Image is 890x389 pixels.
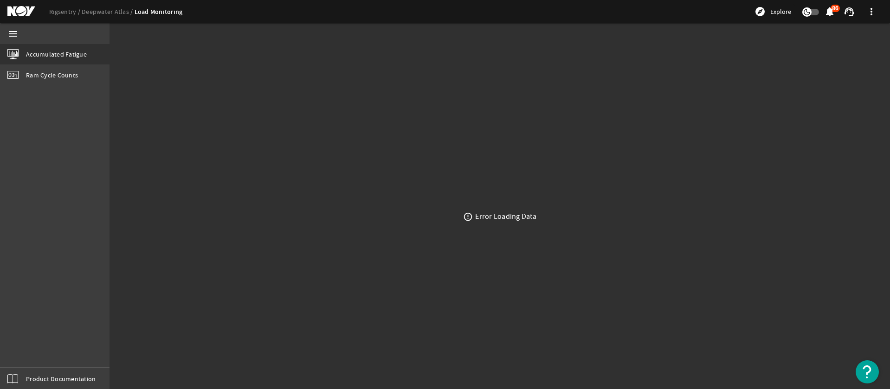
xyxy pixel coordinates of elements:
[49,7,82,16] a: Rigsentry
[844,6,855,17] mat-icon: support_agent
[824,6,835,17] mat-icon: notifications
[7,28,19,39] mat-icon: menu
[26,50,87,59] span: Accumulated Fatigue
[751,4,795,19] button: Explore
[755,6,766,17] mat-icon: explore
[82,7,135,16] a: Deepwater Atlas
[475,212,536,221] div: Error Loading Data
[26,70,78,80] span: Ram Cycle Counts
[860,0,883,23] button: more_vert
[26,374,96,383] span: Product Documentation
[856,360,879,383] button: Open Resource Center
[135,7,183,16] a: Load Monitoring
[770,7,791,16] span: Explore
[463,212,473,222] mat-icon: error_outline
[825,7,834,17] button: 86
